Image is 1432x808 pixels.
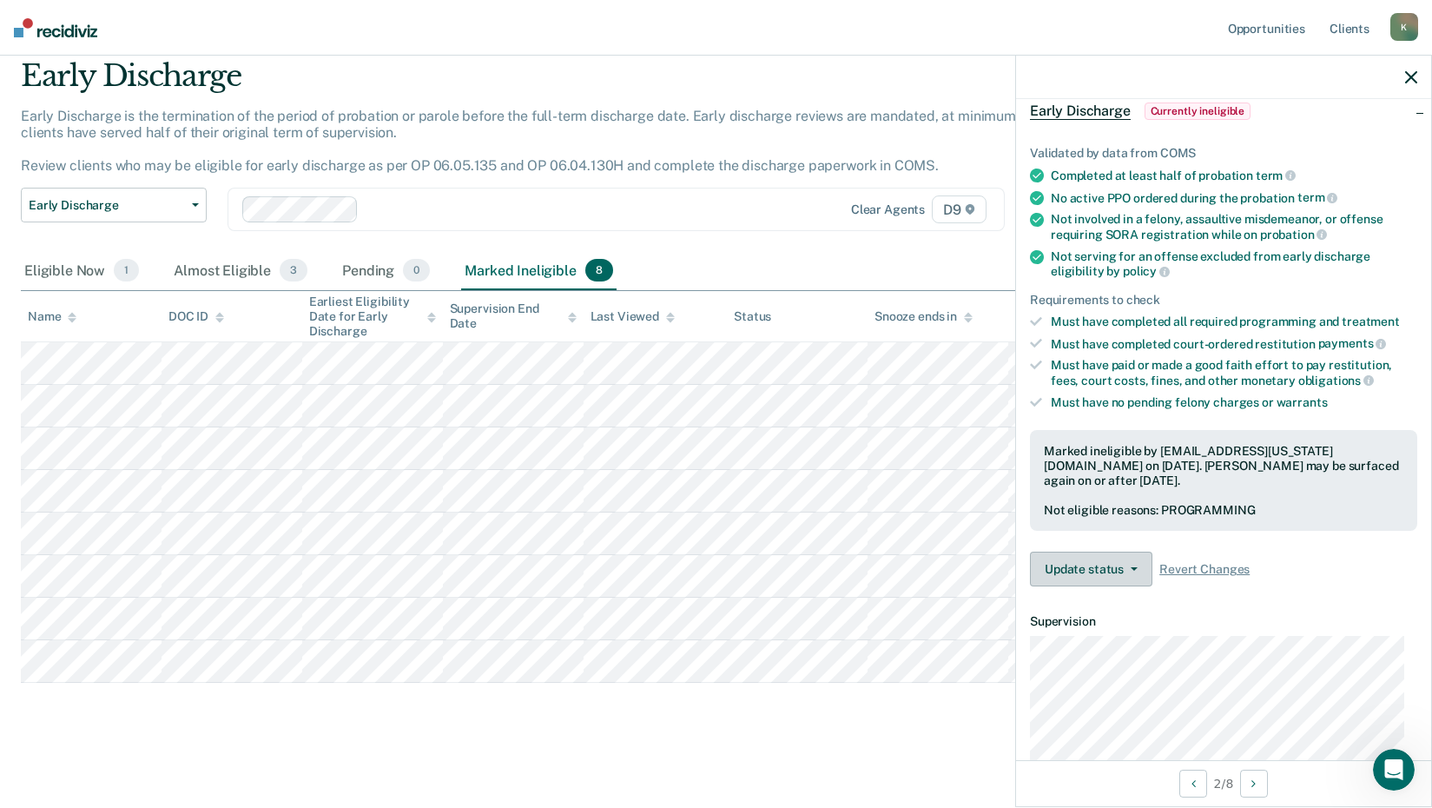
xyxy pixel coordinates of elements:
[1256,169,1296,182] span: term
[1260,228,1328,242] span: probation
[1051,212,1417,242] div: Not involved in a felony, assaultive misdemeanor, or offense requiring SORA registration while on
[851,202,925,217] div: Clear agents
[403,259,430,281] span: 0
[1051,249,1417,279] div: Not serving for an offense excluded from early discharge eligibility by
[1030,614,1417,629] dt: Supervision
[1159,562,1250,577] span: Revert Changes
[450,301,577,331] div: Supervision End Date
[1044,444,1403,487] div: Marked ineligible by [EMAIL_ADDRESS][US_STATE][DOMAIN_NAME] on [DATE]. [PERSON_NAME] may be surfa...
[1318,336,1387,350] span: payments
[1298,374,1374,387] span: obligations
[1277,395,1328,409] span: warrants
[1030,146,1417,161] div: Validated by data from COMS
[1051,190,1417,206] div: No active PPO ordered during the probation
[1051,168,1417,183] div: Completed at least half of probation
[1373,749,1415,791] iframe: Intercom live chat
[21,58,1095,108] div: Early Discharge
[1016,83,1431,139] div: Early DischargeCurrently ineligible
[734,309,771,324] div: Status
[1297,190,1337,204] span: term
[1016,760,1431,806] div: 2 / 8
[1390,13,1418,41] div: K
[1145,103,1251,120] span: Currently ineligible
[1044,503,1403,518] div: Not eligible reasons: PROGRAMMING
[309,295,436,338] div: Earliest Eligibility Date for Early Discharge
[1030,552,1152,586] button: Update status
[591,309,675,324] div: Last Viewed
[1342,315,1400,328] span: treatment
[1123,264,1170,278] span: policy
[585,259,613,281] span: 8
[168,309,224,324] div: DOC ID
[170,252,311,290] div: Almost Eligible
[114,259,139,281] span: 1
[28,309,76,324] div: Name
[14,18,97,37] img: Recidiviz
[339,252,433,290] div: Pending
[1051,358,1417,387] div: Must have paid or made a good faith effort to pay restitution, fees, court costs, fines, and othe...
[29,198,185,213] span: Early Discharge
[461,252,617,290] div: Marked Ineligible
[874,309,973,324] div: Snooze ends in
[21,108,1053,175] p: Early Discharge is the termination of the period of probation or parole before the full-term disc...
[1179,770,1207,798] button: Previous Opportunity
[1051,315,1417,329] div: Must have completed all required programming and
[21,252,142,290] div: Eligible Now
[1030,103,1131,120] span: Early Discharge
[1030,293,1417,308] div: Requirements to check
[932,195,987,223] span: D9
[1051,336,1417,352] div: Must have completed court-ordered restitution
[280,259,307,281] span: 3
[1240,770,1268,798] button: Next Opportunity
[1051,395,1417,410] div: Must have no pending felony charges or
